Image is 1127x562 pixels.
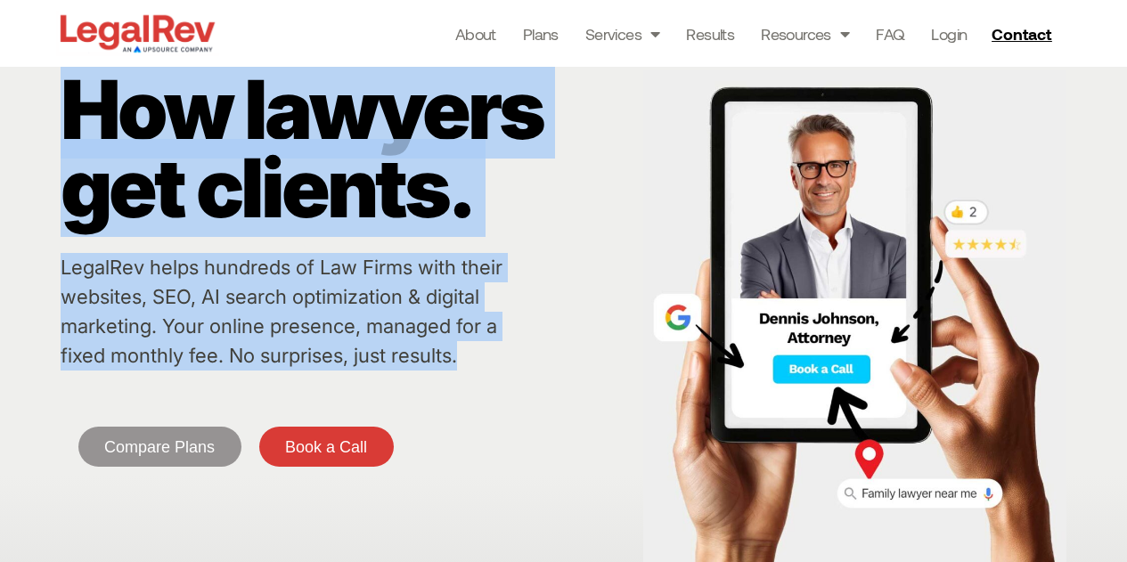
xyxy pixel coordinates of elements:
a: About [455,21,496,46]
a: Contact [984,20,1063,48]
span: Compare Plans [104,439,215,455]
nav: Menu [455,21,968,46]
a: Plans [523,21,559,46]
a: LegalRev helps hundreds of Law Firms with their websites, SEO, AI search optimization & digital m... [61,256,502,367]
a: Book a Call [259,427,394,467]
a: Services [585,21,660,46]
p: How lawyers get clients. [61,70,634,227]
a: Resources [761,21,849,46]
span: Book a Call [285,439,367,455]
a: Login [931,21,967,46]
a: FAQ [876,21,904,46]
span: Contact [992,26,1051,42]
a: Results [686,21,734,46]
a: Compare Plans [78,427,241,467]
